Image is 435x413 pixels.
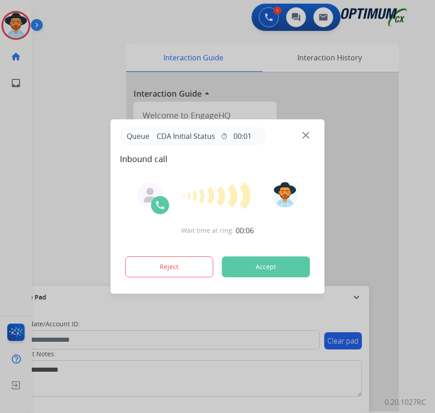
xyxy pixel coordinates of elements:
button: Accept [222,256,310,277]
p: 0.20.1027RC [385,397,426,408]
img: close-button [302,132,309,139]
span: 00:06 [236,225,254,236]
img: call-icon [155,200,166,211]
span: CDA Initial Status [153,131,219,142]
span: Inbound call [120,152,316,165]
img: agent-avatar [143,188,158,202]
mat-icon: timer [221,133,228,140]
p: Queue [124,130,153,142]
img: avatar [272,182,297,207]
button: Reject [125,256,213,277]
span: Wait time at ring: [181,226,234,235]
span: 00:01 [233,131,252,142]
